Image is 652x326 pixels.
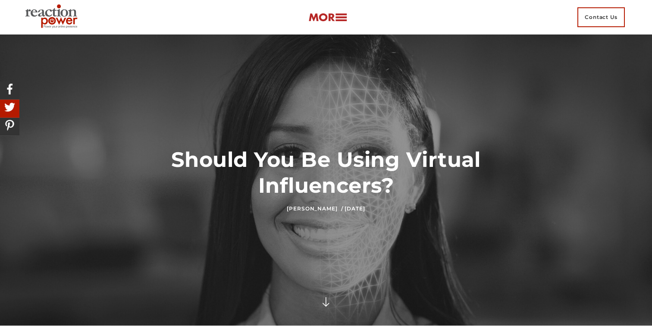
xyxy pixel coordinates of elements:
time: [DATE] [345,205,365,212]
img: Share On Facebook [2,81,17,97]
img: more-btn.png [308,13,347,22]
span: Contact Us [577,7,625,27]
img: Share On Twitter [2,100,17,115]
img: Share On Pinterest [2,118,17,133]
img: Executive Branding | Personal Branding Agency [22,2,84,33]
h1: Should You Be Using Virtual Influencers? [146,147,507,198]
a: [PERSON_NAME] / [287,205,343,212]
